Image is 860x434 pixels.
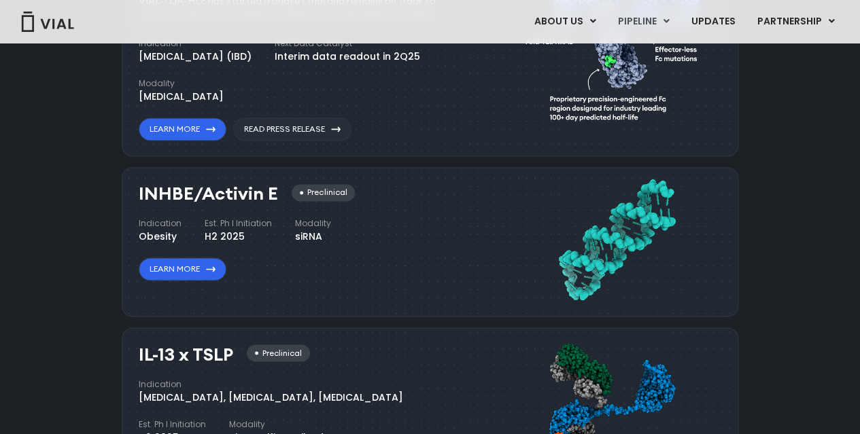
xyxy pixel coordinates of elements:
[139,117,226,141] a: Learn More
[681,10,746,33] a: UPDATES
[275,50,420,64] div: Interim data readout in 2Q25
[139,418,206,430] h4: Est. Ph I Initiation
[233,117,351,141] a: Read Press Release
[139,217,182,230] h4: Indication
[523,10,606,33] a: ABOUT USMenu Toggle
[139,90,224,104] div: [MEDICAL_DATA]
[275,37,420,50] h4: Next Data Catalyst
[205,230,272,244] div: H2 2025
[607,10,680,33] a: PIPELINEMenu Toggle
[20,12,75,32] img: Vial Logo
[139,230,182,244] div: Obesity
[746,10,846,33] a: PARTNERSHIPMenu Toggle
[295,217,331,230] h4: Modality
[292,184,355,201] div: Preclinical
[139,344,233,364] h3: IL-13 x TSLP
[139,378,403,390] h4: Indication
[139,257,226,281] a: Learn More
[139,184,278,204] h3: INHBE/Activin E
[139,50,252,64] div: [MEDICAL_DATA] (IBD)
[247,344,310,361] div: Preclinical
[139,37,252,50] h4: Indication
[205,217,272,230] h4: Est. Ph I Initiation
[295,230,331,244] div: siRNA
[139,390,403,404] div: [MEDICAL_DATA], [MEDICAL_DATA], [MEDICAL_DATA]
[139,77,224,90] h4: Modality
[229,418,329,430] h4: Modality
